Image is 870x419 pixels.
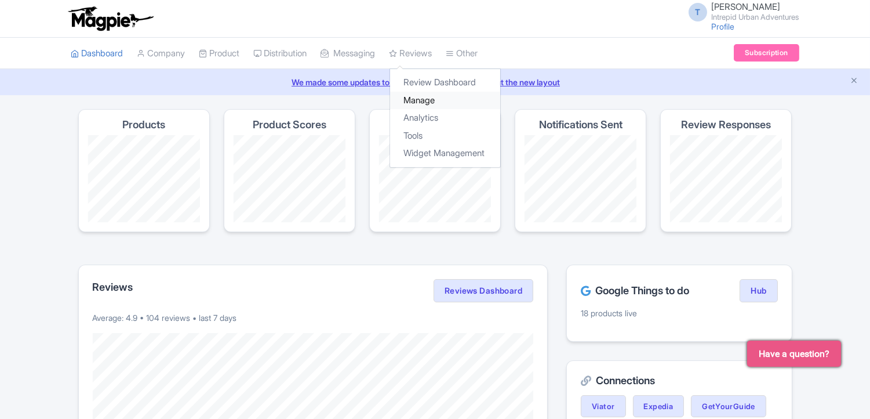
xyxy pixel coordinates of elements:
[390,109,500,127] a: Analytics
[712,13,799,21] small: Intrepid Urban Adventures
[712,21,735,31] a: Profile
[581,375,777,387] h2: Connections
[734,44,799,62] a: Subscription
[681,119,771,131] h4: Review Responses
[581,307,777,319] p: 18 products live
[850,75,858,88] button: Close announcement
[446,38,478,70] a: Other
[71,38,123,70] a: Dashboard
[390,127,500,145] a: Tools
[539,119,623,131] h4: Notifications Sent
[253,119,326,131] h4: Product Scores
[122,119,165,131] h4: Products
[581,285,689,297] h2: Google Things to do
[93,281,133,293] h2: Reviews
[434,279,533,302] a: Reviews Dashboard
[759,347,829,361] span: Have a question?
[712,1,781,12] span: [PERSON_NAME]
[747,341,841,367] button: Have a question?
[390,74,500,92] a: Review Dashboard
[682,2,799,21] a: T [PERSON_NAME] Intrepid Urban Adventures
[633,395,685,417] a: Expedia
[254,38,307,70] a: Distribution
[689,3,707,21] span: T
[93,312,534,324] p: Average: 4.9 • 104 reviews • last 7 days
[137,38,185,70] a: Company
[740,279,777,302] a: Hub
[390,92,500,110] a: Manage
[65,6,155,31] img: logo-ab69f6fb50320c5b225c76a69d11143b.png
[199,38,240,70] a: Product
[321,38,376,70] a: Messaging
[390,38,432,70] a: Reviews
[7,76,863,88] a: We made some updates to the platform. Read more about the new layout
[691,395,766,417] a: GetYourGuide
[581,395,625,417] a: Viator
[390,145,500,162] a: Widget Management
